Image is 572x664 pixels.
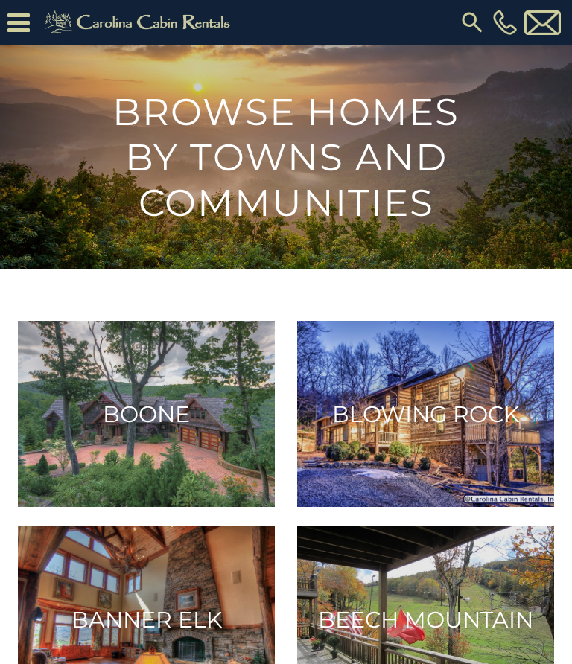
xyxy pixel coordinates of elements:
[459,9,486,36] img: search-regular.svg
[297,321,554,507] a: Blowing Rock
[37,7,243,37] img: Khaki-logo.png
[31,400,262,428] h3: Boone
[18,321,275,507] a: Boone
[31,606,262,633] h3: Banner Elk
[311,400,541,428] h3: Blowing Rock
[489,10,521,35] a: [PHONE_NUMBER]
[311,606,541,633] h3: Beech Mountain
